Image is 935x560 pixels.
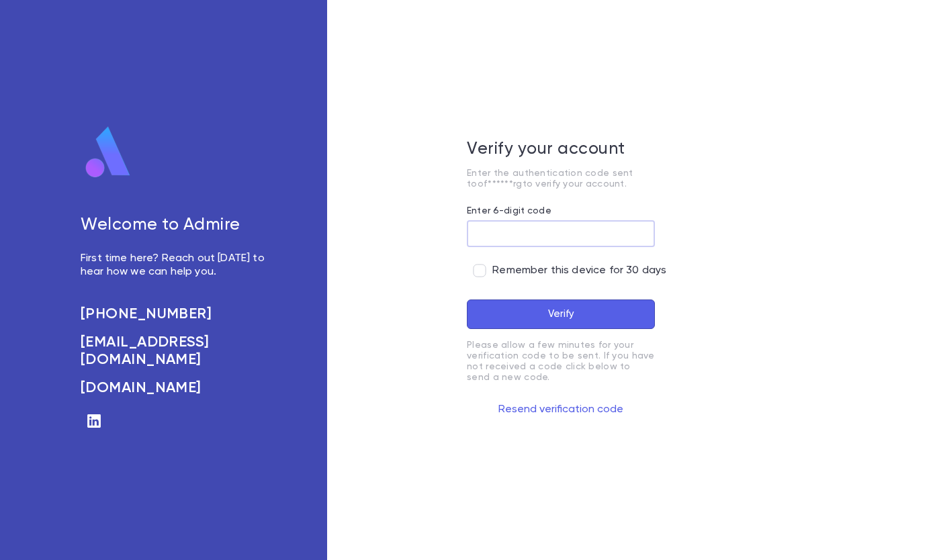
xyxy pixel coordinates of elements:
[81,126,136,179] img: logo
[467,340,655,383] p: Please allow a few minutes for your verification code to be sent. If you have not received a code...
[81,334,273,369] a: [EMAIL_ADDRESS][DOMAIN_NAME]
[81,379,273,397] a: [DOMAIN_NAME]
[467,168,655,189] p: Enter the authentication code sent to of******rg to verify your account.
[467,140,655,160] h5: Verify your account
[467,205,551,216] label: Enter 6-digit code
[467,399,655,420] button: Resend verification code
[81,216,273,236] h5: Welcome to Admire
[81,252,273,279] p: First time here? Reach out [DATE] to hear how we can help you.
[467,299,655,329] button: Verify
[492,264,666,277] span: Remember this device for 30 days
[81,306,273,323] a: [PHONE_NUMBER]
